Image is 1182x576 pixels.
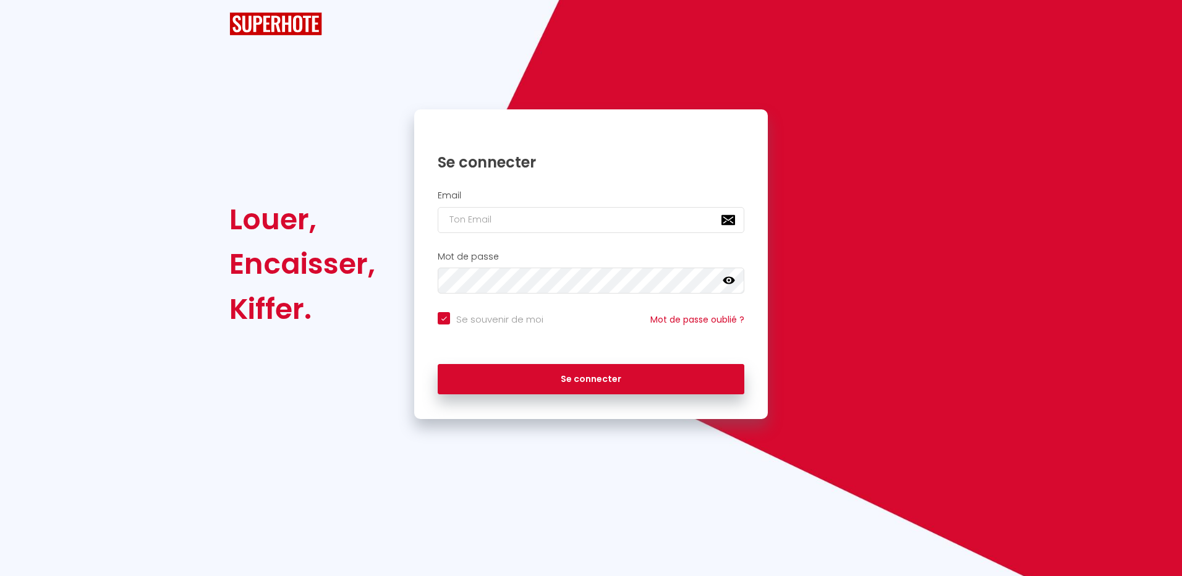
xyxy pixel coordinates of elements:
[229,197,375,242] div: Louer,
[438,364,744,395] button: Se connecter
[229,12,322,35] img: SuperHote logo
[438,252,744,262] h2: Mot de passe
[229,242,375,286] div: Encaisser,
[438,153,744,172] h1: Se connecter
[229,287,375,331] div: Kiffer.
[438,190,744,201] h2: Email
[650,313,744,326] a: Mot de passe oublié ?
[438,207,744,233] input: Ton Email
